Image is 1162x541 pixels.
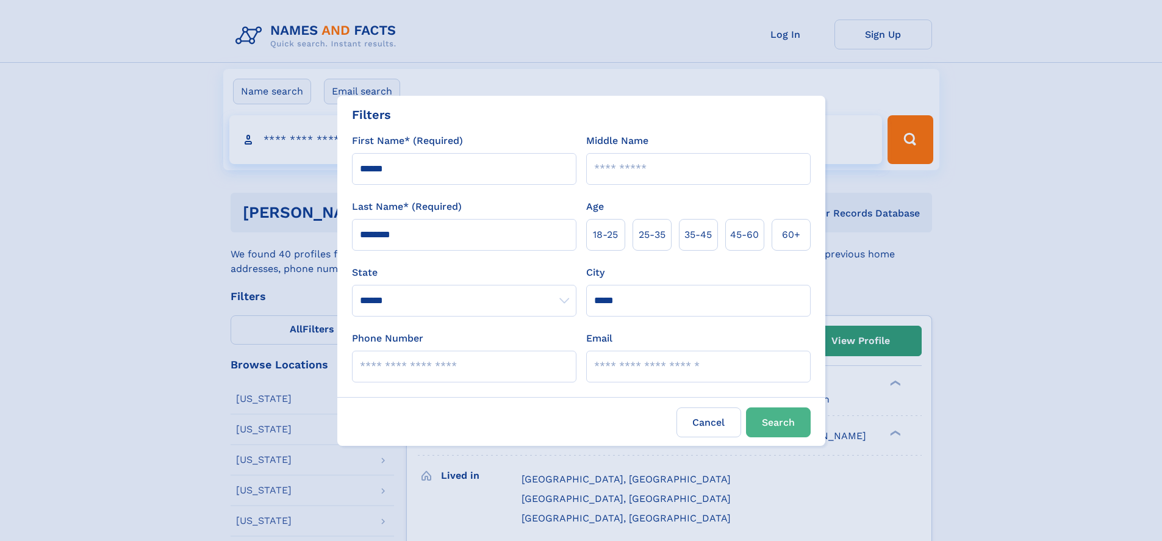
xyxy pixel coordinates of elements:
[586,331,612,346] label: Email
[586,265,604,280] label: City
[782,228,800,242] span: 60+
[593,228,618,242] span: 18‑25
[352,106,391,124] div: Filters
[684,228,712,242] span: 35‑45
[352,265,576,280] label: State
[352,331,423,346] label: Phone Number
[352,134,463,148] label: First Name* (Required)
[352,199,462,214] label: Last Name* (Required)
[730,228,759,242] span: 45‑60
[586,134,648,148] label: Middle Name
[639,228,665,242] span: 25‑35
[676,407,741,437] label: Cancel
[586,199,604,214] label: Age
[746,407,811,437] button: Search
